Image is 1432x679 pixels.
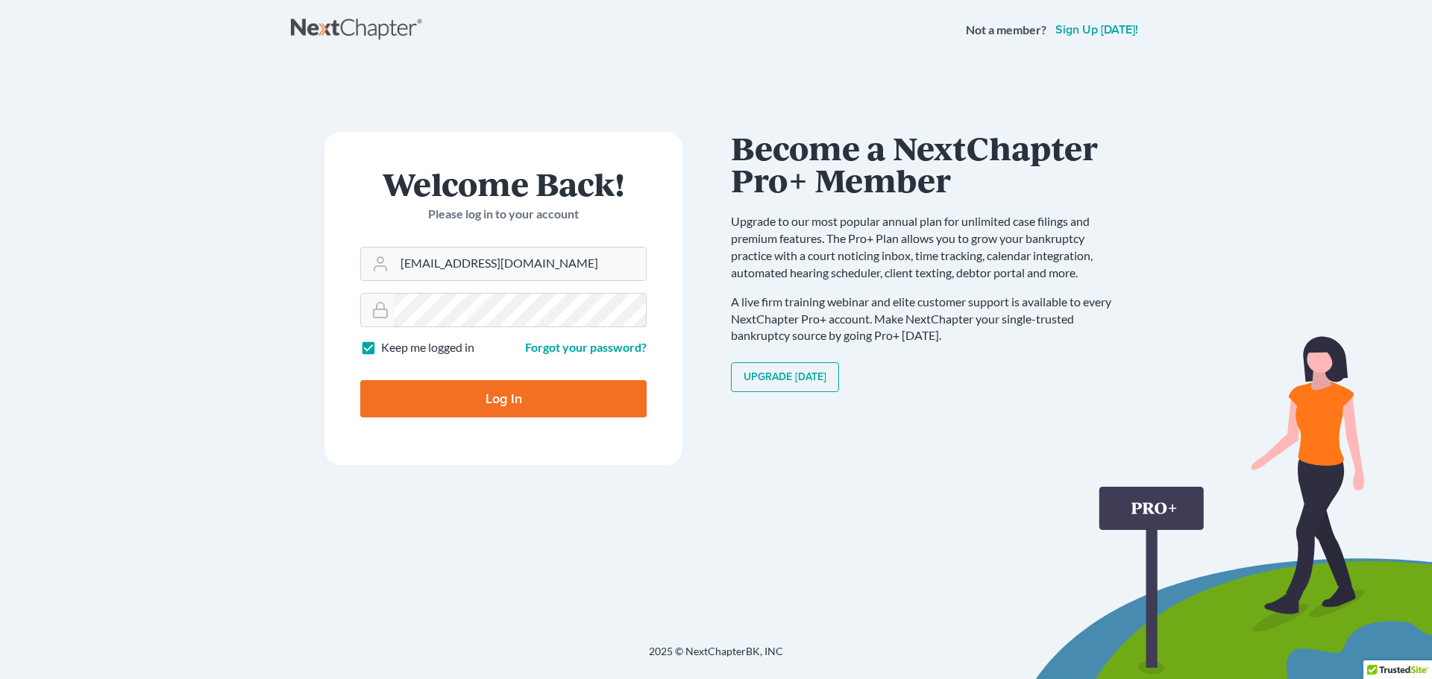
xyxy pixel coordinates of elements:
[731,132,1126,195] h1: Become a NextChapter Pro+ Member
[395,247,646,280] input: Email Address
[525,340,647,354] a: Forgot your password?
[360,380,647,417] input: Log In
[731,294,1126,345] p: A live firm training webinar and elite customer support is available to every NextChapter Pro+ ac...
[381,339,474,356] label: Keep me logged in
[360,168,647,200] h1: Welcome Back!
[731,362,839,392] a: Upgrade [DATE]
[291,644,1141,671] div: 2025 © NextChapterBK, INC
[966,22,1046,39] strong: Not a member?
[1052,24,1141,36] a: Sign up [DATE]!
[360,206,647,223] p: Please log in to your account
[731,213,1126,281] p: Upgrade to our most popular annual plan for unlimited case filings and premium features. The Pro+...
